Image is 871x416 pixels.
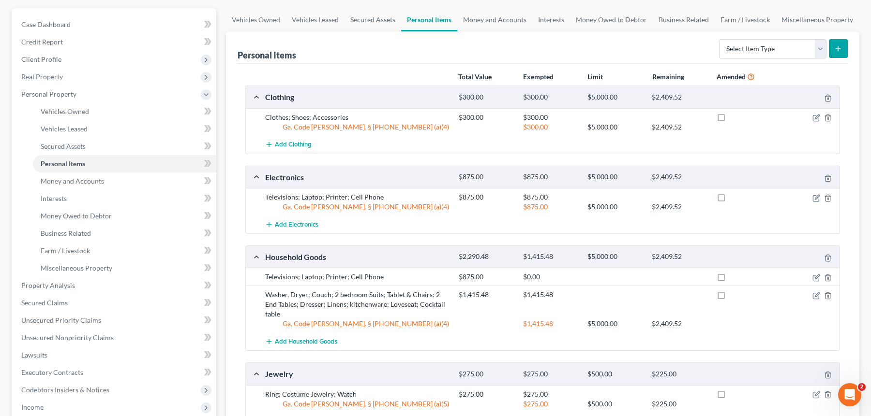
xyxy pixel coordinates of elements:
div: $275.00 [518,399,583,409]
div: Personal Items [238,49,296,61]
a: Farm / Livestock [715,8,776,31]
div: Washer, Dryer; Couch; 2 bedroom Suits; Tablet & Chairs; 2 End Tables; Dresser; Linens; kitchenwar... [260,290,454,319]
a: Personal Items [401,8,457,31]
button: Add Electronics [265,215,318,233]
div: $275.00 [454,389,518,399]
a: Vehicles Leased [286,8,345,31]
strong: Total Value [458,72,492,81]
div: $1,415.48 [454,290,518,300]
a: Executory Contracts [14,364,216,381]
a: Property Analysis [14,277,216,294]
a: Secured Assets [33,138,216,155]
a: Personal Items [33,155,216,172]
div: Ga. Code [PERSON_NAME]. § [PHONE_NUMBER] (a)(5) [260,399,454,409]
div: $875.00 [454,272,518,282]
strong: Exempted [523,72,554,81]
span: Unsecured Nonpriority Claims [21,333,114,342]
div: $5,000.00 [583,122,647,132]
strong: Amended [717,72,746,81]
span: Vehicles Owned [41,107,89,115]
div: Clothes; Shoes; Accessories [260,113,454,122]
a: Secured Assets [345,8,401,31]
div: $2,409.52 [647,252,711,261]
span: Interests [41,194,67,202]
div: Ga. Code [PERSON_NAME]. § [PHONE_NUMBER] (a)(4) [260,319,454,329]
div: $1,415.48 [518,252,583,261]
a: Case Dashboard [14,16,216,33]
span: Money and Accounts [41,177,104,185]
div: Ga. Code [PERSON_NAME]. § [PHONE_NUMBER] (a)(4) [260,202,454,212]
div: $2,290.48 [454,252,518,261]
span: Secured Claims [21,299,68,307]
a: Farm / Livestock [33,242,216,259]
a: Miscellaneous Property [33,259,216,277]
div: Ga. Code [PERSON_NAME]. § [PHONE_NUMBER] (a)(4) [260,122,454,132]
a: Money Owed to Debtor [33,207,216,225]
a: Money and Accounts [33,172,216,190]
div: $300.00 [518,113,583,122]
strong: Limit [587,72,603,81]
div: Jewelry [260,369,454,379]
span: Add Household Goods [275,338,337,345]
a: Credit Report [14,33,216,51]
div: $5,000.00 [583,252,647,261]
div: Electronics [260,172,454,182]
span: Business Related [41,229,91,237]
div: Televisions; Laptop; Printer; Cell Phone [260,192,454,202]
div: $875.00 [518,192,583,202]
div: $875.00 [518,202,583,212]
a: Unsecured Priority Claims [14,312,216,329]
span: Farm / Livestock [41,246,90,255]
a: Lawsuits [14,346,216,364]
span: Money Owed to Debtor [41,212,112,220]
span: Executory Contracts [21,368,83,376]
div: $300.00 [518,93,583,102]
span: Add Clothing [275,141,312,149]
div: $300.00 [454,93,518,102]
a: Unsecured Nonpriority Claims [14,329,216,346]
div: $5,000.00 [583,202,647,212]
span: Client Profile [21,55,61,63]
a: Secured Claims [14,294,216,312]
div: $5,000.00 [583,172,647,182]
span: Unsecured Priority Claims [21,316,101,324]
div: $500.00 [583,370,647,379]
span: Income [21,403,44,411]
div: Clothing [260,92,454,102]
a: Miscellaneous Property [776,8,859,31]
div: $275.00 [518,389,583,399]
div: $875.00 [454,172,518,182]
div: $225.00 [647,399,711,409]
div: $300.00 [518,122,583,132]
a: Money Owed to Debtor [570,8,653,31]
div: $300.00 [454,113,518,122]
a: Interests [532,8,570,31]
span: Vehicles Leased [41,125,88,133]
div: $875.00 [454,192,518,202]
span: Real Property [21,72,63,81]
div: $875.00 [518,172,583,182]
div: $5,000.00 [583,93,647,102]
div: $2,409.52 [647,319,711,329]
div: $1,415.48 [518,319,583,329]
iframe: Intercom live chat [838,383,861,406]
div: $275.00 [518,370,583,379]
div: $225.00 [647,370,711,379]
div: $2,409.52 [647,93,711,102]
span: Credit Report [21,38,63,46]
a: Vehicles Owned [226,8,286,31]
div: $2,409.52 [647,202,711,212]
div: Televisions; Laptop; Printer; Cell Phone [260,272,454,282]
div: $2,409.52 [647,172,711,182]
a: Vehicles Leased [33,120,216,138]
a: Money and Accounts [457,8,532,31]
span: Personal Property [21,90,76,98]
span: Property Analysis [21,281,75,289]
button: Add Household Goods [265,332,337,350]
a: Business Related [653,8,715,31]
span: Case Dashboard [21,20,71,29]
span: Personal Items [41,159,85,168]
div: Ring; Costume Jewelry; Watch [260,389,454,399]
a: Interests [33,190,216,207]
span: Miscellaneous Property [41,264,112,272]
